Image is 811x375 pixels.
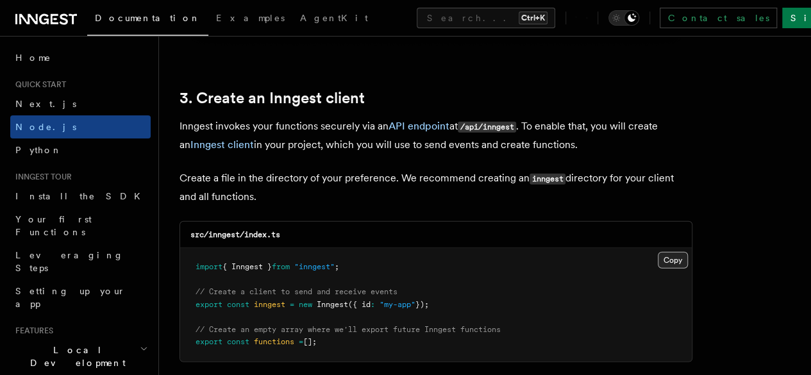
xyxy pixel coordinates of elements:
[519,12,548,24] kbd: Ctrl+K
[15,51,51,64] span: Home
[15,250,124,273] span: Leveraging Steps
[458,122,516,133] code: /api/inngest
[15,191,148,201] span: Install the SDK
[190,138,254,151] a: Inngest client
[317,300,348,309] span: Inngest
[196,325,501,334] span: // Create an empty array where we'll export future Inngest functions
[660,8,777,28] a: Contact sales
[417,8,555,28] button: Search...Ctrl+K
[10,326,53,336] span: Features
[335,262,339,271] span: ;
[196,337,222,346] span: export
[348,300,371,309] span: ({ id
[299,300,312,309] span: new
[180,117,692,154] p: Inngest invokes your functions securely via an at . To enable that, you will create an in your pr...
[254,300,285,309] span: inngest
[658,252,688,269] button: Copy
[294,262,335,271] span: "inngest"
[15,99,76,109] span: Next.js
[389,120,449,132] a: API endpoint
[10,79,66,90] span: Quick start
[415,300,429,309] span: });
[530,174,565,185] code: inngest
[196,300,222,309] span: export
[227,337,249,346] span: const
[608,10,639,26] button: Toggle dark mode
[10,115,151,138] a: Node.js
[300,13,368,23] span: AgentKit
[10,244,151,279] a: Leveraging Steps
[15,122,76,132] span: Node.js
[15,286,126,309] span: Setting up your app
[303,337,317,346] span: [];
[10,344,140,369] span: Local Development
[10,338,151,374] button: Local Development
[15,214,92,237] span: Your first Functions
[10,172,72,182] span: Inngest tour
[10,208,151,244] a: Your first Functions
[299,337,303,346] span: =
[371,300,375,309] span: :
[222,262,272,271] span: { Inngest }
[180,169,692,206] p: Create a file in the directory of your preference. We recommend creating an directory for your cl...
[10,185,151,208] a: Install the SDK
[87,4,208,36] a: Documentation
[180,89,365,107] a: 3. Create an Inngest client
[10,138,151,162] a: Python
[290,300,294,309] span: =
[190,230,280,239] code: src/inngest/index.ts
[272,262,290,271] span: from
[196,287,397,296] span: // Create a client to send and receive events
[380,300,415,309] span: "my-app"
[95,13,201,23] span: Documentation
[10,46,151,69] a: Home
[10,279,151,315] a: Setting up your app
[208,4,292,35] a: Examples
[216,13,285,23] span: Examples
[227,300,249,309] span: const
[292,4,376,35] a: AgentKit
[10,92,151,115] a: Next.js
[196,262,222,271] span: import
[15,145,62,155] span: Python
[254,337,294,346] span: functions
